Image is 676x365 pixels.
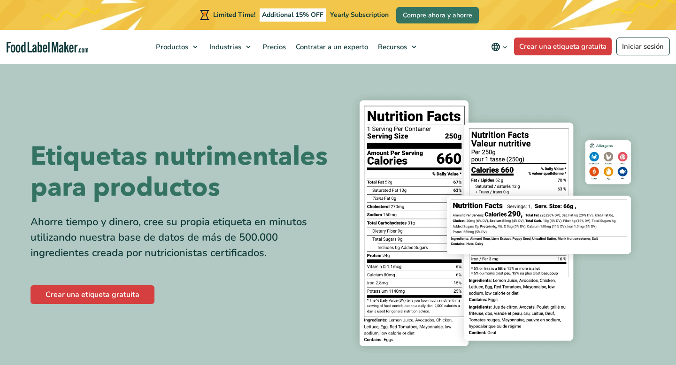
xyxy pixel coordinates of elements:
span: Additional 15% OFF [260,8,326,22]
span: Productos [153,42,189,52]
span: Yearly Subscription [330,10,389,19]
h1: Etiquetas nutrimentales para productos [31,141,331,203]
a: Food Label Maker homepage [7,42,89,53]
a: Industrias [205,30,255,64]
a: Productos [151,30,202,64]
span: Precios [260,42,287,52]
a: Crear una etiqueta gratuita [31,285,154,304]
span: Recursos [375,42,408,52]
a: Iniciar sesión [616,38,670,55]
span: Industrias [207,42,242,52]
span: Contratar a un experto [293,42,369,52]
button: Change language [484,38,514,56]
div: Ahorre tiempo y dinero, cree su propia etiqueta en minutos utilizando nuestra base de datos de má... [31,214,331,261]
a: Crear una etiqueta gratuita [514,38,612,55]
a: Precios [258,30,289,64]
a: Contratar a un experto [291,30,371,64]
span: Limited Time! [213,10,255,19]
a: Recursos [373,30,421,64]
a: Compre ahora y ahorre [396,7,479,23]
